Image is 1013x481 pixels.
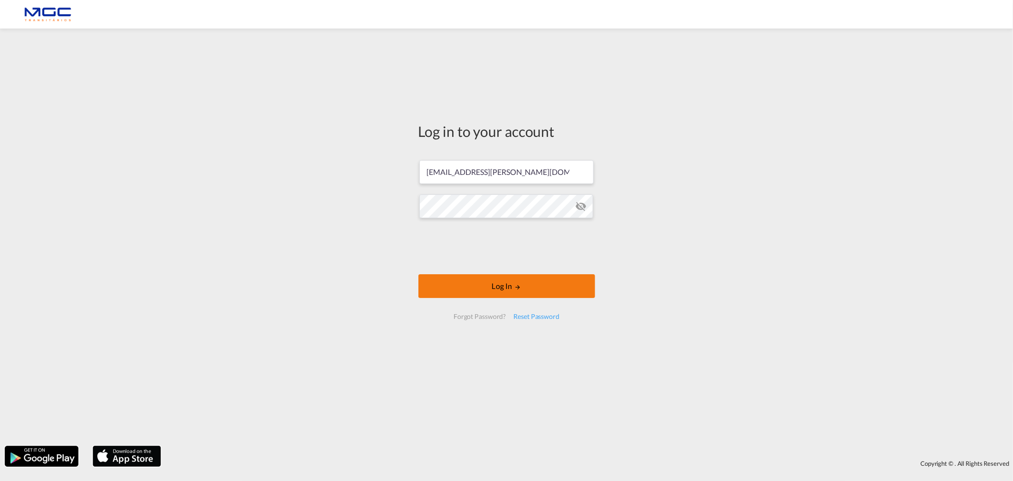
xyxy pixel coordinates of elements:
[435,228,579,265] iframe: reCAPTCHA
[510,308,563,325] div: Reset Password
[418,121,595,141] div: Log in to your account
[418,274,595,298] button: LOGIN
[575,201,587,212] md-icon: icon-eye-off
[4,445,79,468] img: google.png
[92,445,162,468] img: apple.png
[14,4,78,25] img: 92835000d1c111ee8b33af35afdd26c7.png
[450,308,510,325] div: Forgot Password?
[419,160,594,184] input: Enter email/phone number
[166,455,1013,471] div: Copyright © . All Rights Reserved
